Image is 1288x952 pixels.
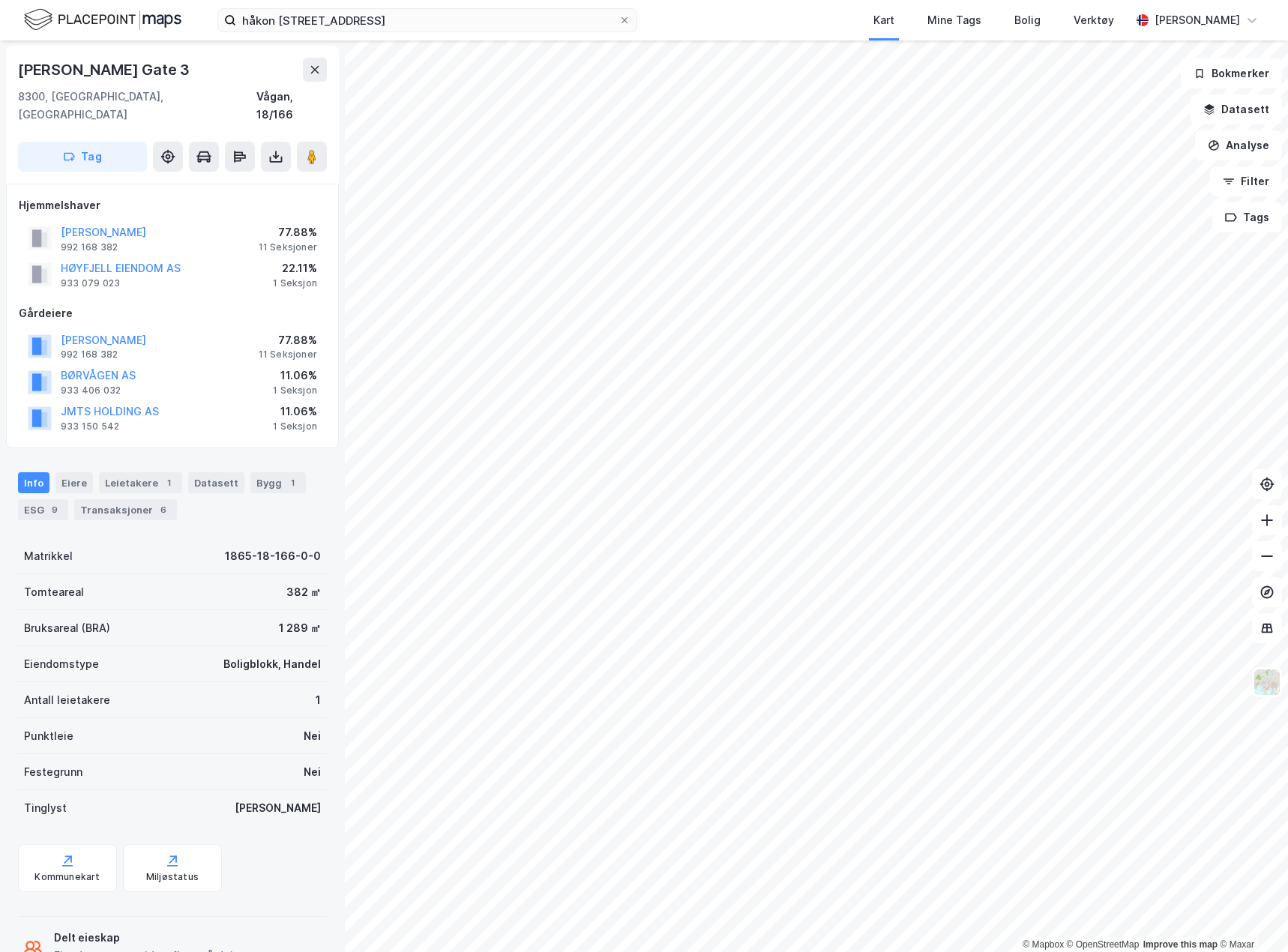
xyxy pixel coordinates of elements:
div: Gårdeiere [19,304,326,322]
div: 11.06% [273,403,317,421]
div: Tinglyst [24,799,67,817]
button: Filter [1210,166,1282,196]
div: Tomteareal [24,583,84,601]
div: 933 406 032 [61,385,121,397]
div: Kart [873,11,894,29]
div: Delt eieskap [54,929,250,947]
div: ESG [18,499,68,520]
iframe: Chat Widget [1213,880,1288,952]
div: Nei [304,763,321,781]
div: Eiere [55,472,93,493]
div: Boligblokk, Handel [223,655,321,673]
div: 1 [161,475,176,490]
div: Antall leietakere [24,691,110,709]
div: 992 168 382 [61,241,118,253]
div: Mine Tags [927,11,981,29]
a: OpenStreetMap [1067,939,1140,950]
div: 1 289 ㎡ [279,619,321,637]
input: Søk på adresse, matrikkel, gårdeiere, leietakere eller personer [236,9,619,31]
button: Tags [1212,202,1282,232]
div: Datasett [188,472,244,493]
a: Mapbox [1023,939,1064,950]
div: [PERSON_NAME] [1155,11,1240,29]
div: 1 Seksjon [273,421,317,433]
div: 8300, [GEOGRAPHIC_DATA], [GEOGRAPHIC_DATA] [18,88,256,124]
div: 9 [47,502,62,517]
div: 933 150 542 [61,421,119,433]
div: 1 Seksjon [273,385,317,397]
div: Transaksjoner [74,499,177,520]
button: Tag [18,142,147,172]
button: Datasett [1191,94,1282,124]
div: 11.06% [273,367,317,385]
img: Z [1253,668,1281,696]
button: Bokmerker [1181,58,1282,88]
div: 933 079 023 [61,277,120,289]
div: 382 ㎡ [286,583,321,601]
div: 1865-18-166-0-0 [225,547,321,565]
img: logo.f888ab2527a4732fd821a326f86c7f29.svg [24,7,181,33]
div: 992 168 382 [61,349,118,361]
div: Info [18,472,49,493]
button: Analyse [1195,130,1282,160]
div: Bruksareal (BRA) [24,619,110,637]
div: 77.88% [259,223,317,241]
div: 6 [156,502,171,517]
a: Improve this map [1143,939,1218,950]
div: Kommunekart [34,871,100,883]
div: Leietakere [99,472,182,493]
div: Bolig [1014,11,1041,29]
div: Miljøstatus [146,871,199,883]
div: 22.11% [273,259,317,277]
div: Festegrunn [24,763,82,781]
div: Nei [304,727,321,745]
div: Verktøy [1074,11,1114,29]
div: 1 [285,475,300,490]
div: Bygg [250,472,306,493]
div: Eiendomstype [24,655,99,673]
div: 77.88% [259,331,317,349]
div: 11 Seksjoner [259,241,317,253]
div: Hjemmelshaver [19,196,326,214]
div: Punktleie [24,727,73,745]
div: [PERSON_NAME] [235,799,321,817]
div: 11 Seksjoner [259,349,317,361]
div: [PERSON_NAME] Gate 3 [18,58,193,82]
div: Matrikkel [24,547,73,565]
div: 1 Seksjon [273,277,317,289]
div: 1 [316,691,321,709]
div: Vågan, 18/166 [256,88,327,124]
